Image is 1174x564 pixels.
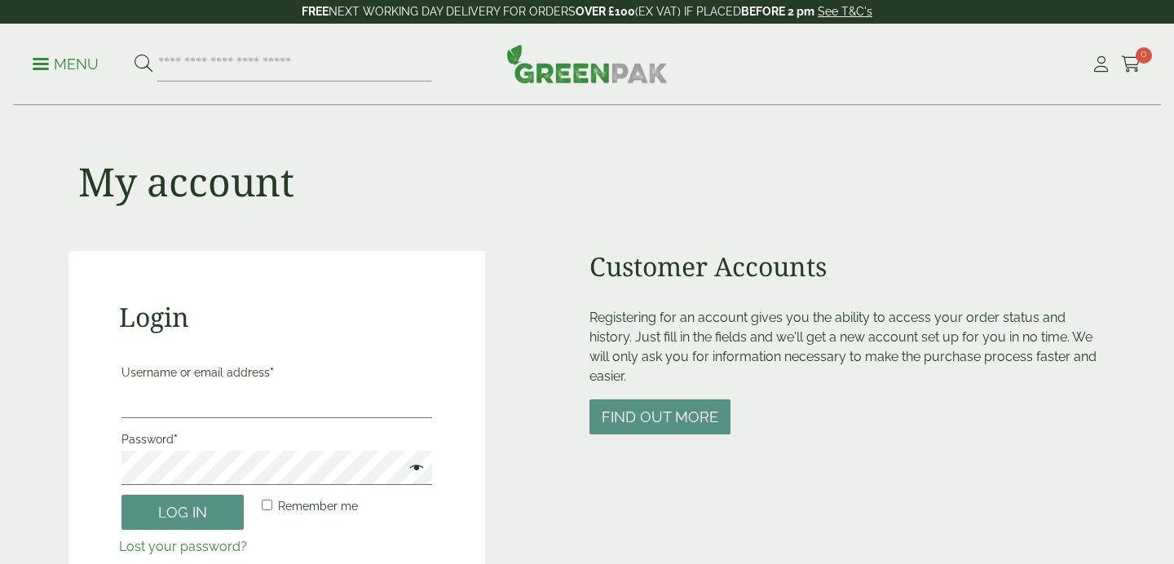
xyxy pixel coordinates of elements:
input: Remember me [262,500,272,510]
i: My Account [1091,56,1111,73]
a: See T&C's [818,5,872,18]
h2: Login [119,302,435,333]
label: Password [121,428,432,451]
button: Find out more [589,399,730,434]
button: Log in [121,495,244,530]
p: Menu [33,55,99,74]
h1: My account [78,158,294,205]
span: Remember me [278,500,358,513]
a: Find out more [589,410,730,425]
strong: FREE [302,5,329,18]
p: Registering for an account gives you the ability to access your order status and history. Just fi... [589,308,1106,386]
label: Username or email address [121,361,432,384]
img: GreenPak Supplies [506,44,668,83]
span: 0 [1136,47,1152,64]
i: Cart [1121,56,1141,73]
h2: Customer Accounts [589,251,1106,282]
a: Lost your password? [119,539,247,554]
a: 0 [1121,52,1141,77]
strong: BEFORE 2 pm [741,5,814,18]
a: Menu [33,55,99,71]
strong: OVER £100 [576,5,635,18]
